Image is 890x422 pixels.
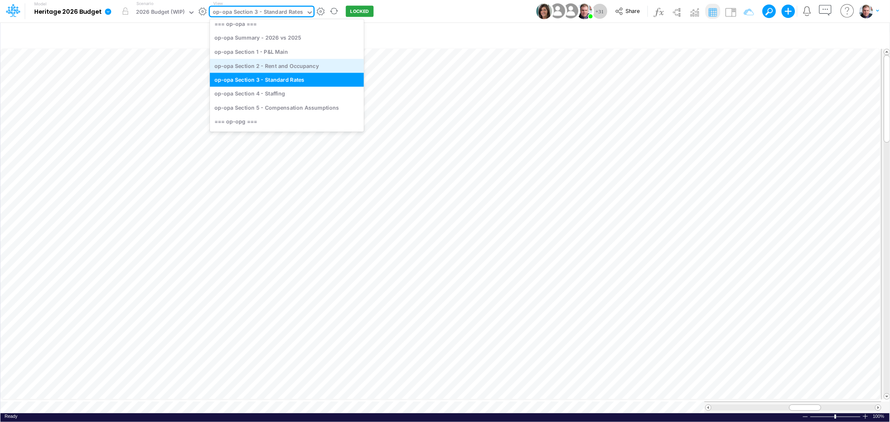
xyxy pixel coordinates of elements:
[210,59,364,73] div: op-opa Section 2 - Rent and Occupancy
[210,73,364,86] div: op-opa Section 3 - Standard Rates
[210,100,364,114] div: op-opa Section 5 - Compensation Assumptions
[136,8,185,18] div: 2026 Budget (WIP)
[8,26,708,43] input: Type a title here
[34,8,101,16] b: Heritage 2026 Budget
[595,9,604,14] span: + 31
[210,115,364,128] div: === op-opg ===
[873,413,885,419] div: Zoom level
[213,0,223,7] label: View
[210,17,364,31] div: === op-opa ===
[873,413,885,419] span: 100%
[536,3,552,19] img: User Image Icon
[561,2,580,20] img: User Image Icon
[548,2,567,20] img: User Image Icon
[835,414,836,419] div: Zoom
[802,414,809,420] div: Zoom Out
[5,413,18,419] div: In Ready mode
[34,2,47,7] label: Model
[5,414,18,419] span: Ready
[625,8,640,14] span: Share
[810,413,862,419] div: Zoom
[210,87,364,100] div: op-opa Section 4 - Staffing
[210,31,364,45] div: op-opa Summary - 2026 vs 2025
[576,3,592,19] img: User Image Icon
[210,45,364,59] div: op-opa Section 1 - P&L Main
[862,413,869,419] div: Zoom In
[346,6,374,17] button: LOCKED
[136,0,154,7] label: Scenario
[611,5,645,18] button: Share
[213,8,303,18] div: op-opa Section 3 - Standard Rates
[802,6,812,16] a: Notifications
[210,128,364,142] div: op-opg Summary - 2026 vs 2025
